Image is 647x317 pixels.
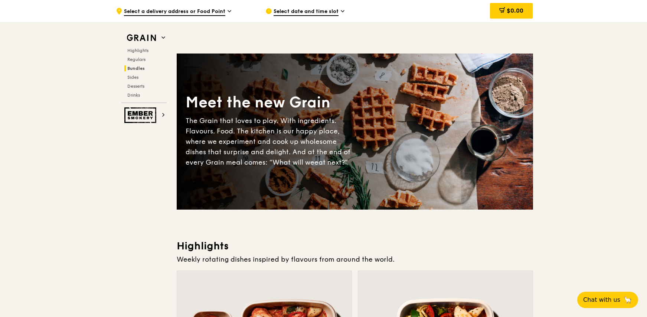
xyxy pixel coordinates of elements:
[186,93,355,113] div: Meet the new Grain
[177,254,533,265] div: Weekly rotating dishes inspired by flavours from around the world.
[507,7,523,14] span: $0.00
[314,158,348,166] span: eat next?”
[127,66,145,71] span: Bundles
[127,93,140,98] span: Drinks
[583,295,620,304] span: Chat with us
[177,239,533,253] h3: Highlights
[186,116,355,168] div: The Grain that loves to play. With ingredients. Flavours. Food. The kitchen is our happy place, w...
[127,48,148,53] span: Highlights
[623,295,632,304] span: 🦙
[124,31,159,45] img: Grain web logo
[124,107,159,123] img: Ember Smokery web logo
[127,57,146,62] span: Regulars
[274,8,339,16] span: Select date and time slot
[127,75,138,80] span: Sides
[127,84,144,89] span: Desserts
[577,292,638,308] button: Chat with us🦙
[124,8,225,16] span: Select a delivery address or Food Point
